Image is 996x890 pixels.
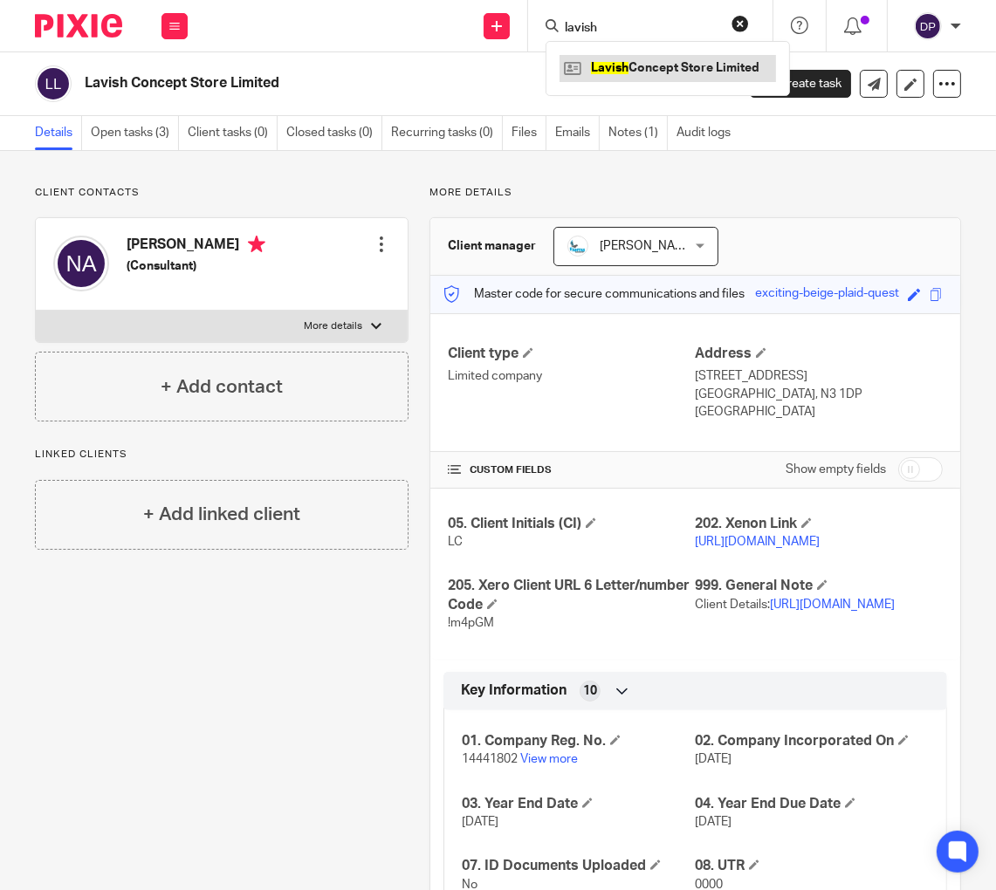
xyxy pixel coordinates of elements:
img: Fantail-Accountancy.co.uk%20Mockup%2005%20-%20REVISED%20(2).jpg [567,236,588,257]
p: Client contacts [35,186,409,200]
div: exciting-beige-plaid-quest [755,284,899,305]
a: Closed tasks (0) [286,116,382,150]
h4: 04. Year End Due Date [695,795,929,813]
h4: 03. Year End Date [462,795,696,813]
span: [DATE] [462,816,498,828]
a: Audit logs [677,116,739,150]
span: [PERSON_NAME] [600,240,696,252]
h4: 01. Company Reg. No. [462,732,696,750]
img: svg%3E [53,236,109,291]
button: Clear [732,15,749,32]
h4: 205. Xero Client URL 6 Letter/number Code [448,577,696,614]
h4: [PERSON_NAME] [127,236,265,257]
a: View more [520,753,578,765]
p: Limited company [448,367,696,385]
h4: 05. Client Initials (CI) [448,515,696,533]
p: More details [304,319,362,333]
input: Search [563,21,720,37]
a: [URL][DOMAIN_NAME] [770,599,895,611]
a: Recurring tasks (0) [391,116,503,150]
h4: 07. ID Documents Uploaded [462,857,696,875]
h4: Address [695,345,943,363]
h3: Client manager [448,237,536,255]
a: Details [35,116,82,150]
h2: Lavish Concept Store Limited [85,74,596,92]
h4: 08. UTR [695,857,929,875]
span: LC [448,536,463,548]
h4: 999. General Note [695,577,943,595]
h4: CUSTOM FIELDS [448,463,696,477]
h4: 202. Xenon Link [695,515,943,533]
span: [DATE] [695,816,732,828]
h4: Client type [448,345,696,363]
img: Pixie [35,14,122,38]
span: !m4pGM [448,617,494,629]
h4: + Add contact [161,373,283,400]
a: Create task [750,70,851,98]
a: Client tasks (0) [188,116,278,150]
p: [GEOGRAPHIC_DATA], N3 1DP [695,386,943,403]
i: Primary [248,236,265,253]
span: 10 [583,682,597,700]
p: Linked clients [35,448,409,462]
a: [URL][DOMAIN_NAME] [695,536,820,548]
a: Notes (1) [608,116,668,150]
img: svg%3E [35,65,72,102]
span: 14441802 [462,753,518,765]
label: Show empty fields [786,461,886,478]
span: Client Details: [695,599,895,611]
p: More details [429,186,961,200]
span: [DATE] [695,753,732,765]
p: Master code for secure communications and files [443,285,745,303]
a: Files [512,116,546,150]
img: svg%3E [914,12,942,40]
span: Key Information [461,681,567,700]
a: Open tasks (3) [91,116,179,150]
p: [GEOGRAPHIC_DATA] [695,403,943,421]
a: Emails [555,116,600,150]
h5: (Consultant) [127,257,265,275]
p: [STREET_ADDRESS] [695,367,943,385]
h4: + Add linked client [143,501,300,528]
h4: 02. Company Incorporated On [695,732,929,750]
